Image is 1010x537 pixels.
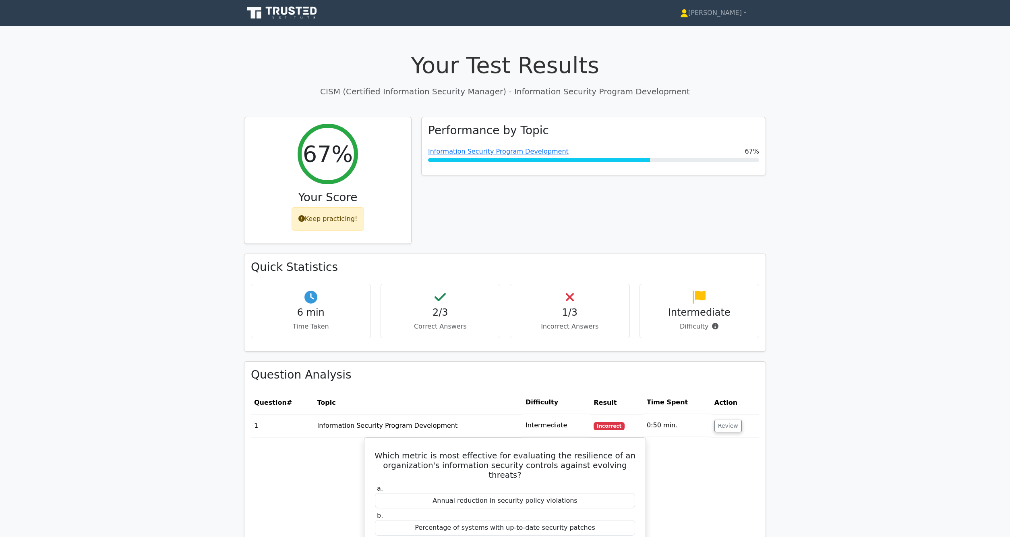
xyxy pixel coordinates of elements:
[244,52,766,79] h1: Your Test Results
[303,140,353,167] h2: 67%
[661,5,766,21] a: [PERSON_NAME]
[258,322,364,331] p: Time Taken
[522,391,590,414] th: Difficulty
[646,307,753,318] h4: Intermediate
[251,191,405,204] h3: Your Score
[258,307,364,318] h4: 6 min
[251,391,314,414] th: #
[251,368,759,382] h3: Question Analysis
[314,414,522,437] td: Information Security Program Development
[254,399,287,406] span: Question
[517,307,623,318] h4: 1/3
[292,207,364,231] div: Keep practicing!
[594,422,625,430] span: Incorrect
[428,124,549,137] h3: Performance by Topic
[714,420,742,432] button: Review
[387,307,494,318] h4: 2/3
[711,391,759,414] th: Action
[374,451,636,480] h5: Which metric is most effective for evaluating the resilience of an organization's information sec...
[375,493,635,509] div: Annual reduction in security policy violations
[517,322,623,331] p: Incorrect Answers
[251,260,759,274] h3: Quick Statistics
[428,148,569,155] a: Information Security Program Development
[375,520,635,536] div: Percentage of systems with up-to-date security patches
[387,322,494,331] p: Correct Answers
[377,512,383,519] span: b.
[244,85,766,98] p: CISM (Certified Information Security Manager) - Information Security Program Development
[251,414,314,437] td: 1
[522,414,590,437] td: Intermediate
[745,147,759,156] span: 67%
[314,391,522,414] th: Topic
[644,391,711,414] th: Time Spent
[644,414,711,437] td: 0:50 min.
[377,485,383,492] span: a.
[646,322,753,331] p: Difficulty
[590,391,644,414] th: Result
